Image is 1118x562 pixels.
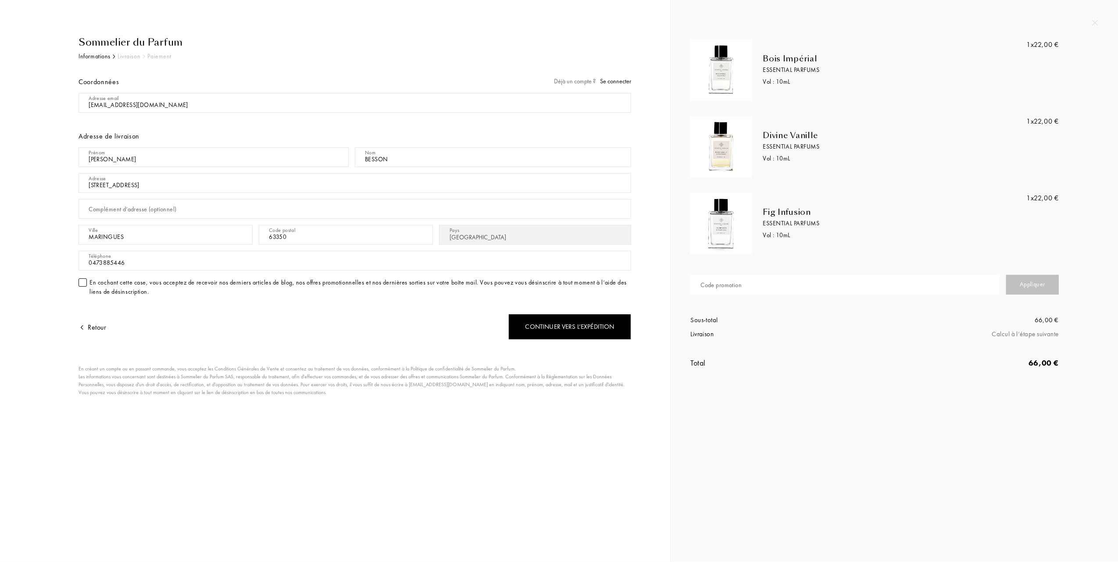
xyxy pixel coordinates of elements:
span: 1x [1026,40,1034,49]
div: Fig Infusion [763,207,997,217]
img: arr_grey.svg [143,54,145,59]
div: Déjà un compte ? [554,77,631,86]
div: 22,00 € [1026,116,1059,127]
span: Se connecter [600,77,631,85]
div: Ville [89,226,98,234]
div: Vol : 10 mL [763,77,997,86]
img: arr_black.svg [113,54,115,59]
div: Appliquer [1006,275,1059,295]
img: 2KMPROCCLW.png [693,42,750,99]
div: En cochant cette case, vous acceptez de recevoir nos derniers articles de blog, nos offres promot... [89,278,631,296]
div: 22,00 € [1026,39,1059,50]
img: quit_onboard.svg [1092,20,1098,26]
div: Retour [79,322,106,333]
div: Total [690,357,875,369]
span: 1x [1026,193,1034,203]
span: 1x [1026,117,1034,126]
div: Essential Parfums [763,142,997,151]
div: Vol : 10 mL [763,154,997,163]
div: Téléphone [89,252,111,260]
div: Livraison [690,329,875,339]
div: 66,00 € [875,357,1059,369]
div: Divine Vanille [763,131,997,140]
div: Livraison [118,52,140,61]
div: Prénom [89,149,105,157]
div: Sommelier du Parfum [79,35,631,50]
div: Informations [79,52,111,61]
div: Paiement [147,52,171,61]
div: En créant un compte ou en passant commande, vous acceptez les Conditions Générales de Vente et co... [79,365,627,396]
div: Bois Impérial [763,54,997,64]
div: 22,00 € [1026,193,1059,203]
div: Complément d’adresse (optionnel) [89,205,176,214]
div: 66,00 € [875,315,1059,325]
div: Coordonnées [86,61,112,103]
div: Nom [365,149,375,157]
div: Pays [450,226,459,234]
div: Code promotion [700,281,742,290]
div: Calcul à l’étape suivante [875,329,1059,339]
div: Sous-total [690,315,875,325]
img: L3UNHBZLYN.png [693,118,750,175]
div: Adresse [89,174,106,182]
div: Adresse de livraison [79,131,631,142]
div: Code postal [269,226,295,234]
img: arrow.png [79,324,86,331]
div: Adresse email [89,94,119,102]
div: Continuer vers l’expédition [508,314,631,340]
div: Essential Parfums [763,65,997,75]
div: Essential Parfums [763,219,997,228]
img: HOKCRCO0BS.png [693,195,750,252]
div: Vol : 10 mL [763,231,997,240]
